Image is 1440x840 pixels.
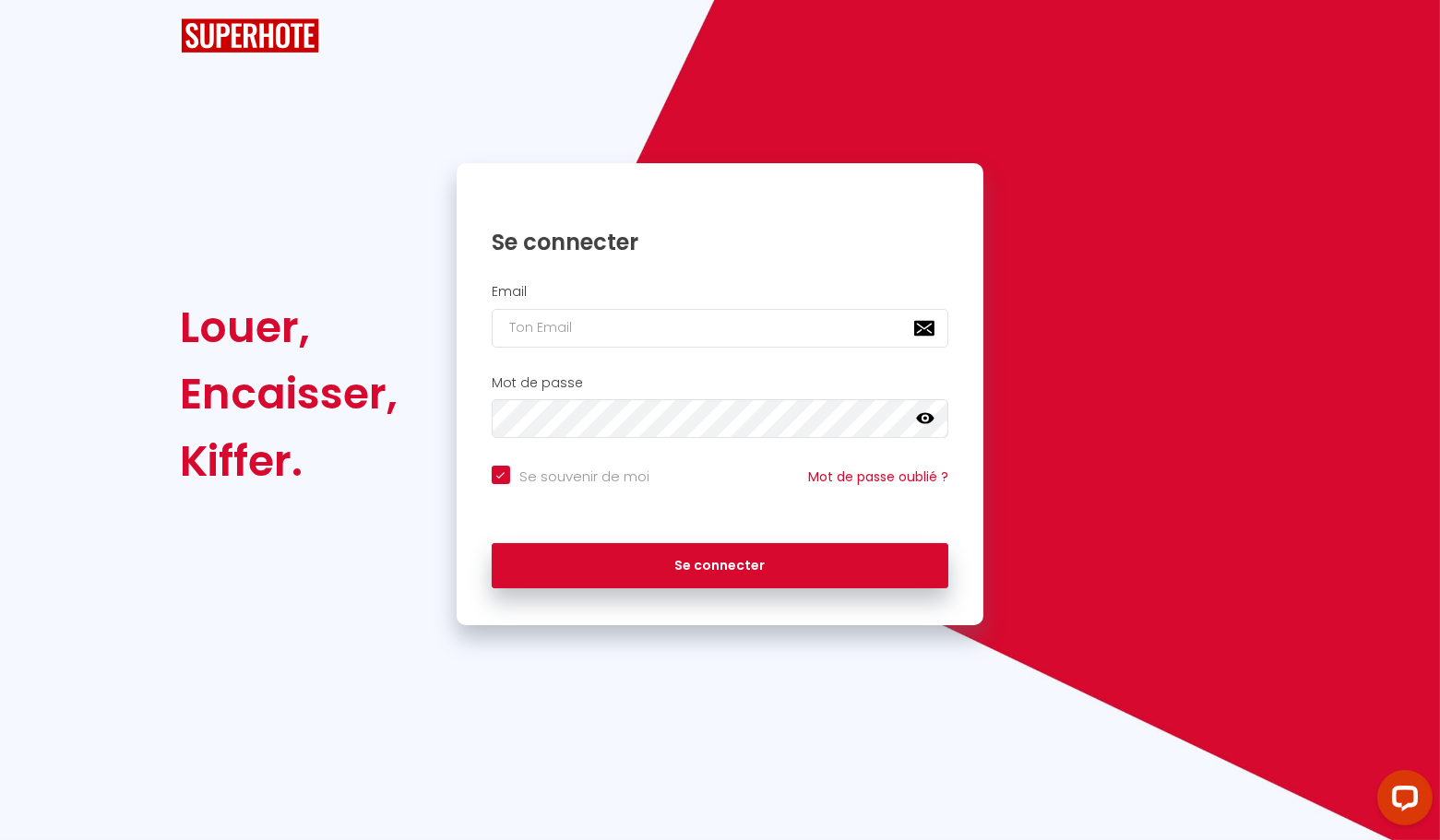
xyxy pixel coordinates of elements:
h2: Email [492,284,949,300]
a: Mot de passe oublié ? [808,467,948,486]
button: Se connecter [492,543,949,589]
input: Ton Email [492,309,949,348]
div: Kiffer. [181,428,399,494]
img: SuperHote logo [181,18,319,53]
div: Louer, [181,294,399,361]
div: Encaisser, [181,361,399,427]
h2: Mot de passe [492,375,949,391]
h1: Se connecter [492,228,949,256]
iframe: LiveChat chat widget [1363,763,1440,840]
